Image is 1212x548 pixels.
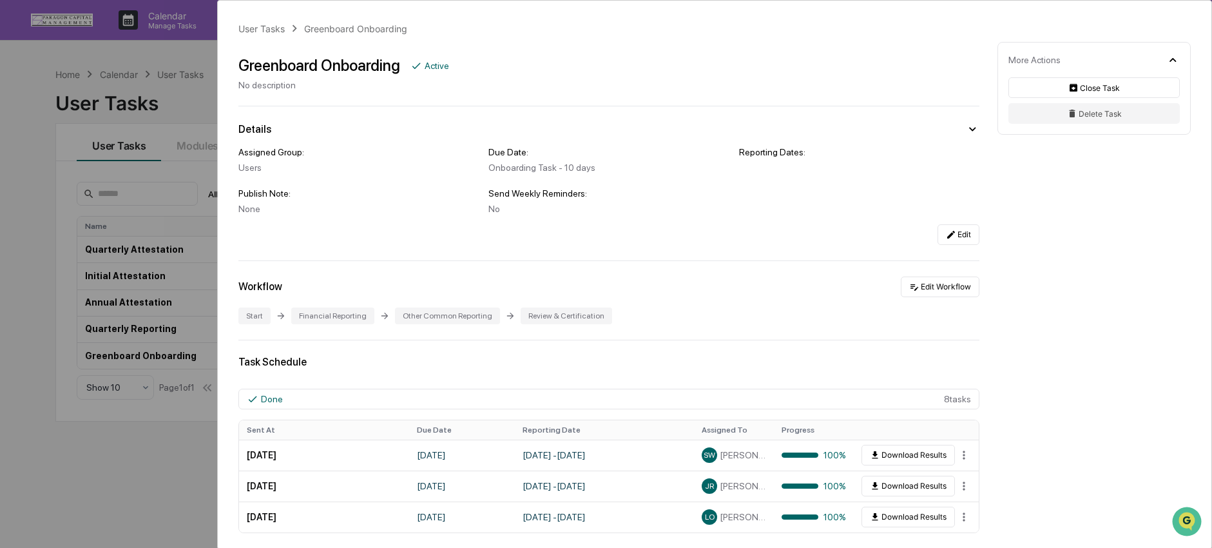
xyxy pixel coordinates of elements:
[239,471,409,502] td: [DATE]
[488,147,729,157] div: Due Date:
[261,394,283,404] div: Done
[238,204,479,214] div: None
[521,308,612,324] div: Review & Certification
[238,356,979,368] div: Task Schedule
[238,280,282,293] div: Workflow
[515,420,694,440] th: Reporting Date
[238,80,449,90] div: No description
[901,277,979,297] button: Edit Workflow
[861,476,955,496] button: Download Results
[44,99,211,112] div: Start new chat
[239,420,409,440] th: Sent At
[13,27,235,48] p: How can we help?
[704,451,715,460] span: SW
[13,188,23,199] div: 🔎
[238,123,271,135] div: Details
[861,507,955,527] button: Download Results
[694,420,774,440] th: Assigned To
[106,162,160,175] span: Attestations
[13,164,23,174] div: 🖐️
[1171,505,1206,540] iframe: Open customer support
[488,162,729,173] div: Onboarding Task - 10 days
[239,502,409,533] td: [DATE]
[938,224,979,245] button: Edit
[88,157,165,181] a: 🗄️Attestations
[44,112,163,122] div: We're available if you need us!
[515,440,694,471] td: [DATE] - [DATE]
[238,147,479,157] div: Assigned Group:
[515,471,694,502] td: [DATE] - [DATE]
[1008,55,1061,65] div: More Actions
[239,440,409,471] td: [DATE]
[238,23,285,34] div: User Tasks
[26,187,81,200] span: Data Lookup
[1008,77,1180,98] button: Close Task
[26,162,83,175] span: Preclearance
[291,308,374,324] div: Financial Reporting
[8,157,88,181] a: 🖐️Preclearance
[93,164,104,174] div: 🗄️
[705,513,715,522] span: LO
[861,445,955,465] button: Download Results
[8,182,86,205] a: 🔎Data Lookup
[238,188,479,199] div: Publish Note:
[720,450,766,460] span: [PERSON_NAME]
[782,512,846,522] div: 100%
[219,103,235,118] button: Start new chat
[304,23,407,34] div: Greenboard Onboarding
[238,162,479,173] div: Users
[1008,103,1180,124] button: Delete Task
[238,389,979,409] div: 8 task s
[128,219,156,228] span: Pylon
[13,99,36,122] img: 1746055101610-c473b297-6a78-478c-a979-82029cc54cd1
[705,482,714,491] span: JR
[409,502,515,533] td: [DATE]
[774,420,854,440] th: Progress
[739,147,979,157] div: Reporting Dates:
[91,218,156,228] a: Powered byPylon
[782,450,846,460] div: 100%
[425,61,449,71] div: Active
[720,512,766,522] span: [PERSON_NAME]
[515,502,694,533] td: [DATE] - [DATE]
[409,440,515,471] td: [DATE]
[395,308,500,324] div: Other Common Reporting
[238,56,400,75] div: Greenboard Onboarding
[238,308,271,324] div: Start
[488,188,729,199] div: Send Weekly Reminders:
[782,481,846,491] div: 100%
[409,471,515,502] td: [DATE]
[488,204,729,214] div: No
[409,420,515,440] th: Due Date
[720,481,766,491] span: [PERSON_NAME]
